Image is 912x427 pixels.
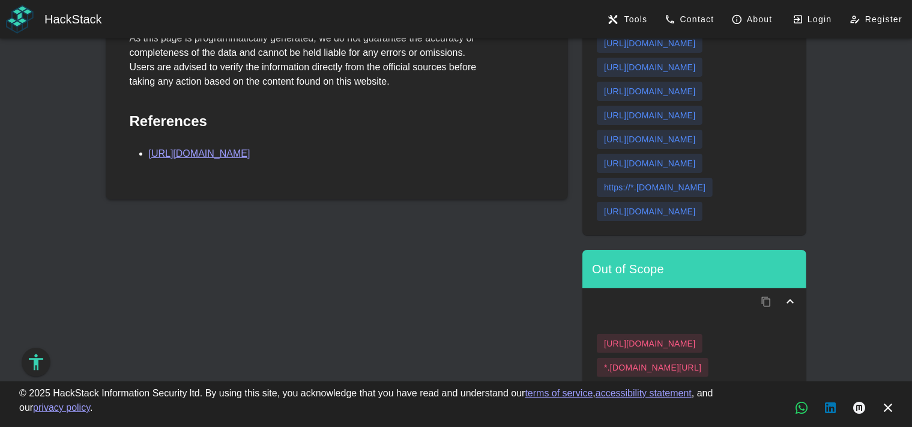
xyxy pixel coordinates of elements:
[604,133,695,145] div: [URL][DOMAIN_NAME]
[604,157,695,169] div: [URL][DOMAIN_NAME]
[22,348,50,377] button: Accessibility Options
[19,386,753,415] div: © 2025 HackStack Information Security ltd. By using this site, you acknowledge that you have read...
[816,393,845,422] a: LinkedIn button, new tab
[854,14,902,25] span: Register
[604,181,705,193] div: https://*.[DOMAIN_NAME]
[149,148,250,159] a: [URL][DOMAIN_NAME]
[845,393,874,422] a: Medium articles, new tab
[604,109,695,121] div: [URL][DOMAIN_NAME]
[582,250,806,288] div: Out of Scope
[596,388,692,398] a: accessibility statement
[604,362,701,374] div: *.[DOMAIN_NAME][URL]
[44,13,72,26] span: Hack
[604,61,695,73] div: [URL][DOMAIN_NAME]
[604,205,695,217] div: [URL][DOMAIN_NAME]
[787,393,816,422] a: WhatsApp chat, new tab
[796,14,832,25] span: Login
[604,37,695,49] div: [URL][DOMAIN_NAME]
[44,11,322,28] div: Stack
[668,14,714,25] span: Contact
[735,14,773,25] span: About
[5,4,35,34] img: HackStack
[33,402,90,413] a: privacy policy
[122,24,500,96] div: As this page is programmatically generated, we do not guarantee the accuracy or completeness of t...
[130,111,569,132] h2: References
[604,338,695,350] div: [URL][DOMAIN_NAME]
[623,14,647,24] span: Tools
[604,85,695,97] div: [URL][DOMAIN_NAME]
[525,388,593,398] a: terms of service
